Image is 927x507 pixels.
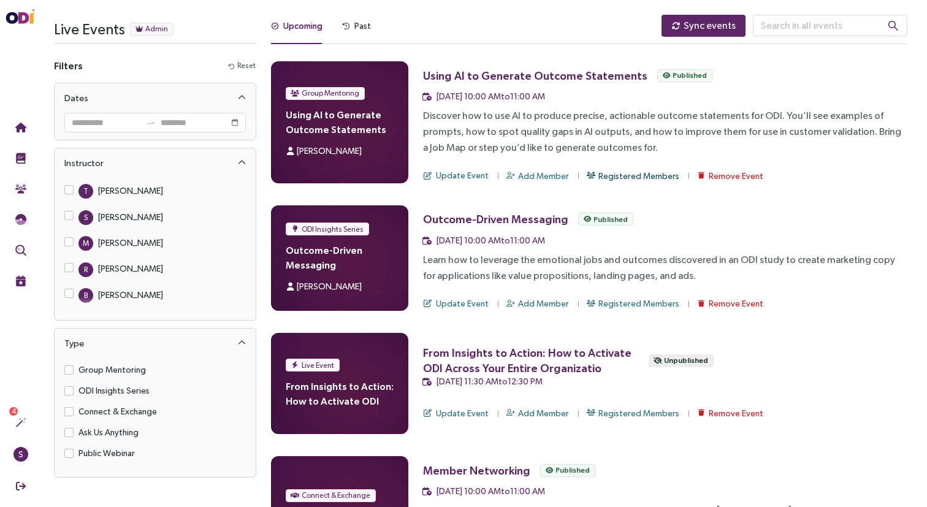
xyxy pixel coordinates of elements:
span: Registered Members [598,297,679,310]
button: Actions [7,409,34,436]
h4: From Insights to Action: How to Activate ODI Across Your Entire Organizatio [286,379,394,408]
span: T [83,184,88,199]
div: Upcoming [283,19,322,32]
span: Published [593,213,628,226]
span: [PERSON_NAME] [297,146,362,156]
div: Type [55,329,256,358]
div: Type [64,336,84,351]
span: Published [673,69,707,82]
span: Ask Us Anything [74,425,143,439]
span: B [84,288,88,303]
span: Remove Event [709,297,763,310]
div: [PERSON_NAME] [98,288,163,302]
div: [PERSON_NAME] [98,210,163,224]
div: [PERSON_NAME] [98,262,163,275]
span: Sync events [684,18,736,33]
span: Live Event [302,359,334,372]
h4: Outcome-Driven Messaging [286,243,394,272]
input: Search in all events [753,15,907,36]
span: Connect & Exchange [302,489,370,501]
div: Learn how to leverage the emotional jobs and outcomes discovered in an ODI study to create market... [423,252,907,284]
img: JTBD Needs Framework [15,214,26,225]
button: Community [7,175,34,202]
div: From Insights to Action: How to Activate ODI Across Your Entire Organizatio [423,345,639,376]
button: Remove Event [697,169,764,183]
button: Training [7,145,34,172]
span: Published [555,464,590,476]
div: Outcome-Driven Messaging [423,212,568,227]
span: search [888,20,899,31]
span: M [83,236,89,251]
div: Instructor [64,156,104,170]
span: Remove Event [709,169,763,183]
span: [PERSON_NAME] [297,281,362,291]
div: Discover how to use AI to produce precise, actionable outcome statements for ODI. You’ll see exam... [423,108,907,156]
span: S [84,210,88,225]
button: Live Events [7,267,34,294]
button: Outcome Validation [7,237,34,264]
h4: Filters [54,58,83,73]
span: [DATE] 10:00 AM to 11:00 AM [437,486,545,496]
span: [DATE] 10:00 AM to 11:00 AM [437,235,545,245]
button: Sync events [662,15,746,37]
div: Instructor [55,148,256,178]
button: Reset [228,59,256,72]
span: Registered Members [598,169,679,183]
div: [PERSON_NAME] [98,236,163,250]
span: ODI Insights Series [302,223,364,235]
img: Live Events [15,275,26,286]
span: swap-right [146,118,156,128]
button: Remove Event [697,296,764,311]
sup: 4 [9,407,18,416]
span: 4 [12,407,16,416]
span: Registered Members [598,406,679,420]
button: Registered Members [587,406,680,421]
span: Connect & Exchange [74,405,162,418]
span: Add Member [518,297,569,310]
img: Community [15,183,26,194]
span: Remove Event [709,406,763,420]
span: Update Event [436,169,489,182]
span: Public Webinar [74,446,140,460]
img: Training [15,153,26,164]
span: ODI Insights Series [74,384,154,397]
h4: Using AI to Generate Outcome Statements [286,107,394,137]
button: Update Event [423,168,489,183]
button: Sign Out [7,473,34,500]
span: [DATE] 10:00 AM to 11:00 AM [437,91,545,101]
span: Group Mentoring [74,363,151,376]
button: Registered Members [587,169,680,183]
span: R [84,262,88,277]
span: Add Member [518,169,569,183]
button: search [878,15,909,36]
div: Dates [64,91,88,105]
span: Group Mentoring [302,87,359,99]
button: Registered Members [587,296,680,311]
button: Update Event [423,406,489,421]
span: Reset [237,60,256,72]
div: Past [354,19,371,32]
span: to [146,118,156,128]
span: Update Event [436,406,489,420]
button: S [7,441,34,468]
span: Update Event [436,297,489,310]
button: Home [7,114,34,141]
img: Actions [15,417,26,428]
span: Admin [145,23,168,35]
button: Add Member [506,169,570,183]
div: Using AI to Generate Outcome Statements [423,68,647,83]
button: Remove Event [697,406,764,421]
div: [PERSON_NAME] [98,184,163,197]
span: [DATE] 11:30 AM to 12:30 PM [437,376,543,386]
span: Unpublished [664,354,708,367]
span: Live Events [54,18,125,40]
div: Dates [55,83,256,113]
span: S [18,447,23,462]
img: Outcome Validation [15,245,26,256]
button: Needs Framework [7,206,34,233]
button: Update Event [423,296,489,311]
div: Member Networking [423,463,530,478]
button: Add Member [506,406,570,421]
span: Add Member [518,406,569,420]
button: Add Member [506,296,570,311]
